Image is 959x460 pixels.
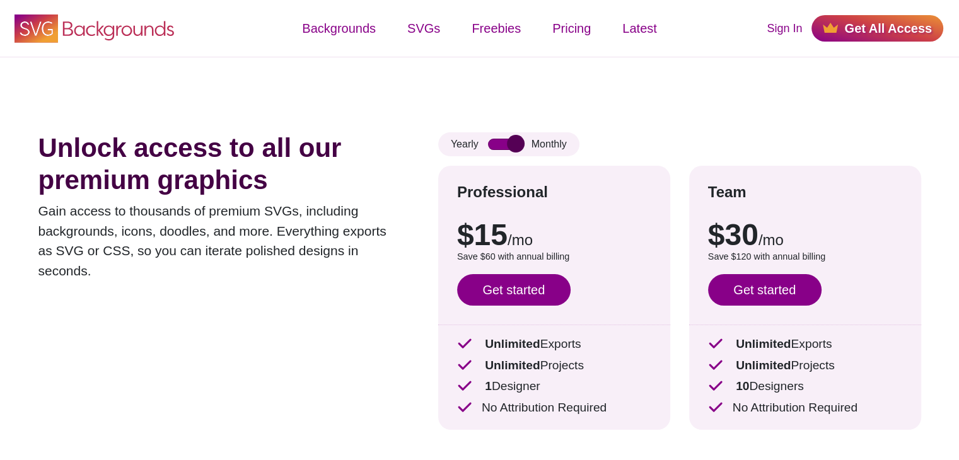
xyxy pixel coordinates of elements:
a: Get started [708,274,822,306]
strong: Unlimited [485,337,540,350]
p: Projects [708,357,902,375]
strong: Professional [457,183,548,200]
strong: Unlimited [736,337,791,350]
span: /mo [758,231,784,248]
p: Projects [457,357,651,375]
p: Exports [708,335,902,354]
a: Sign In [767,20,802,37]
p: $30 [708,220,902,250]
p: $15 [457,220,651,250]
div: Yearly Monthly [438,132,579,156]
span: /mo [508,231,533,248]
p: Designers [708,377,902,396]
a: Freebies [456,9,537,47]
strong: Unlimited [736,359,791,372]
a: Get All Access [811,15,943,42]
strong: 10 [736,379,749,393]
a: Get started [457,274,571,306]
strong: Team [708,183,747,200]
a: Pricing [537,9,607,47]
a: Latest [607,9,672,47]
p: Designer [457,377,651,396]
h1: Unlock access to all our premium graphics [38,132,400,196]
strong: Unlimited [485,359,540,372]
p: No Attribution Required [708,399,902,417]
p: Gain access to thousands of premium SVGs, including backgrounds, icons, doodles, and more. Everyt... [38,201,400,280]
strong: 1 [485,379,492,393]
a: SVGs [392,9,456,47]
a: Backgrounds [286,9,392,47]
p: Exports [457,335,651,354]
p: No Attribution Required [457,399,651,417]
p: Save $120 with annual billing [708,250,902,264]
p: Save $60 with annual billing [457,250,651,264]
